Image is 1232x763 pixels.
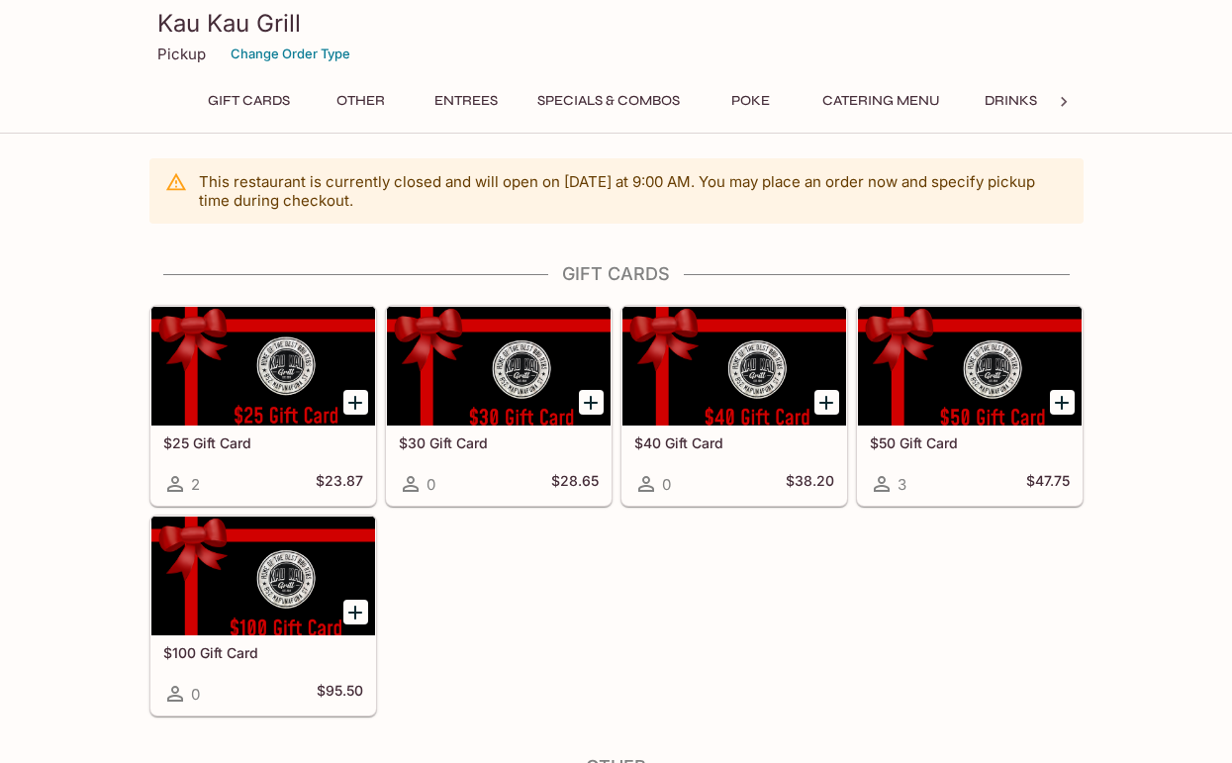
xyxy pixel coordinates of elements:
[343,390,368,415] button: Add $25 Gift Card
[151,307,375,426] div: $25 Gift Card
[786,472,834,496] h5: $38.20
[1026,472,1070,496] h5: $47.75
[579,390,604,415] button: Add $30 Gift Card
[399,434,599,451] h5: $30 Gift Card
[387,307,611,426] div: $30 Gift Card
[526,87,691,115] button: Specials & Combos
[163,644,363,661] h5: $100 Gift Card
[343,600,368,624] button: Add $100 Gift Card
[157,8,1076,39] h3: Kau Kau Grill
[157,45,206,63] p: Pickup
[426,475,435,494] span: 0
[191,475,200,494] span: 2
[422,87,511,115] button: Entrees
[858,307,1082,426] div: $50 Gift Card
[150,306,376,506] a: $25 Gift Card2$23.87
[634,434,834,451] h5: $40 Gift Card
[197,87,301,115] button: Gift Cards
[386,306,612,506] a: $30 Gift Card0$28.65
[191,685,200,704] span: 0
[967,87,1056,115] button: Drinks
[199,172,1068,210] p: This restaurant is currently closed and will open on [DATE] at 9:00 AM . You may place an order n...
[622,307,846,426] div: $40 Gift Card
[1050,390,1075,415] button: Add $50 Gift Card
[149,263,1084,285] h4: Gift Cards
[150,516,376,715] a: $100 Gift Card0$95.50
[870,434,1070,451] h5: $50 Gift Card
[551,472,599,496] h5: $28.65
[317,87,406,115] button: Other
[222,39,359,69] button: Change Order Type
[317,682,363,706] h5: $95.50
[163,434,363,451] h5: $25 Gift Card
[811,87,951,115] button: Catering Menu
[621,306,847,506] a: $40 Gift Card0$38.20
[898,475,906,494] span: 3
[151,517,375,635] div: $100 Gift Card
[316,472,363,496] h5: $23.87
[857,306,1083,506] a: $50 Gift Card3$47.75
[707,87,796,115] button: Poke
[662,475,671,494] span: 0
[814,390,839,415] button: Add $40 Gift Card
